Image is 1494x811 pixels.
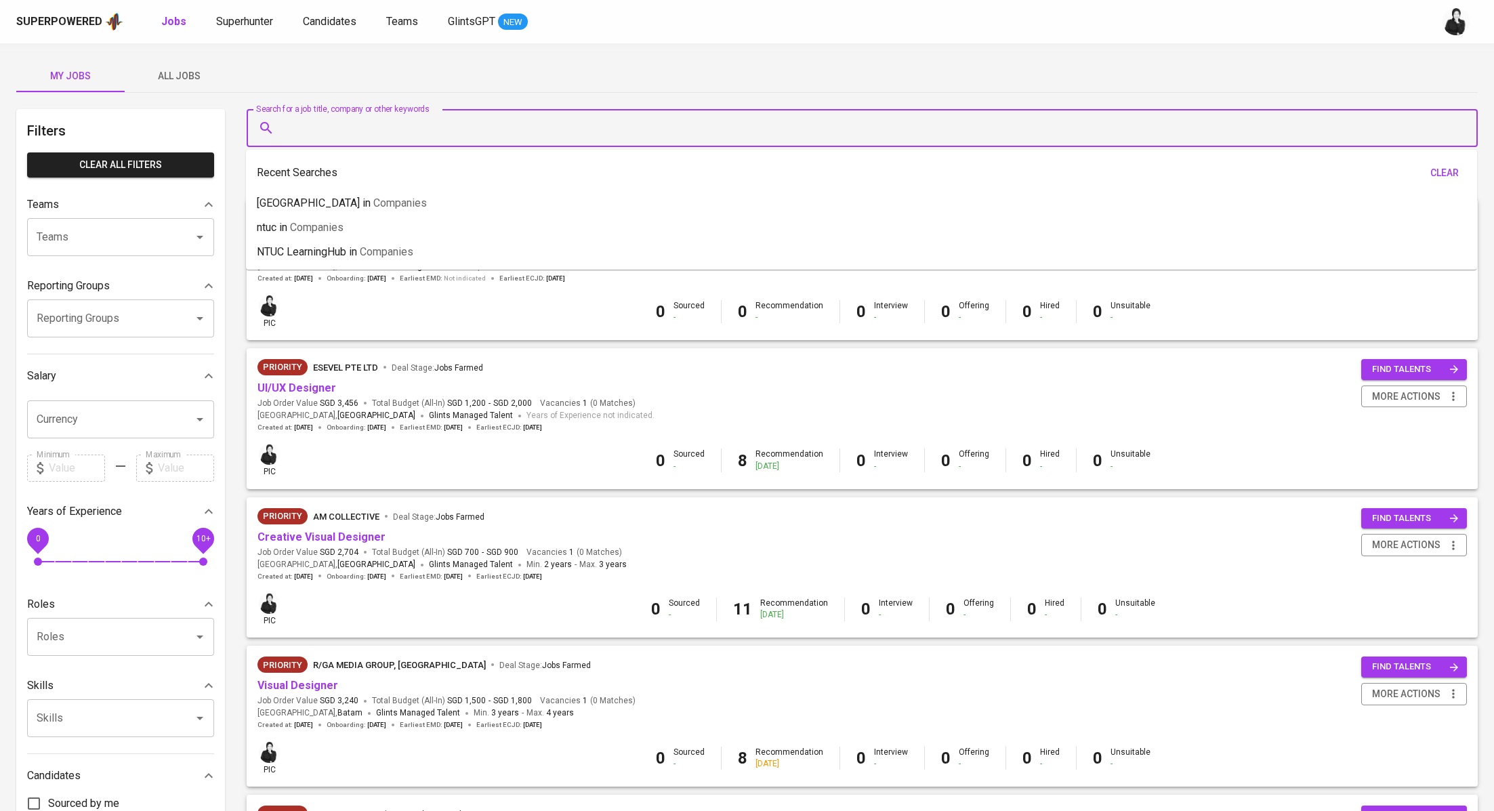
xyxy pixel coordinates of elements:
span: Deal Stage : [392,363,483,373]
span: SGD 1,200 [447,398,486,409]
span: SGD 700 [447,547,479,558]
span: My Jobs [24,68,117,85]
span: - [489,398,491,409]
span: Total Budget (All-In) [372,547,518,558]
div: - [874,312,908,323]
span: Vacancies ( 0 Matches ) [540,695,636,707]
div: Sourced [673,300,705,323]
span: NEW [498,16,528,29]
div: Reporting Groups [27,272,214,299]
span: more actions [1372,537,1440,554]
span: SGD 1,500 [447,695,486,707]
a: Teams [386,14,421,30]
span: Glints Managed Talent [429,560,513,569]
b: 0 [656,451,665,470]
span: Jobs Farmed [436,512,484,522]
div: Sourced [673,747,705,770]
span: Created at : [257,274,313,283]
b: 0 [651,600,661,619]
div: - [1040,461,1060,472]
div: Recommendation [755,300,823,323]
div: - [879,609,913,621]
div: Hired [1045,598,1064,621]
span: Vacancies ( 0 Matches ) [540,398,636,409]
a: UI/UX Designer [257,381,336,394]
span: SGD 3,456 [320,398,358,409]
span: Created at : [257,720,313,730]
span: Earliest EMD : [400,720,463,730]
b: 0 [856,451,866,470]
div: New Job received from Demand Team [257,657,308,673]
div: Hired [1040,747,1060,770]
span: Priority [257,659,308,672]
b: 0 [1093,749,1102,768]
div: Unsuitable [1111,300,1150,323]
span: [GEOGRAPHIC_DATA] , [257,707,362,720]
b: 0 [1093,302,1102,321]
span: Jobs Farmed [542,661,591,670]
span: Glints Managed Talent [429,411,513,420]
span: Priority [257,360,308,374]
a: Candidates [303,14,359,30]
div: Teams [27,191,214,218]
span: 3 years [599,560,627,569]
button: clear [1423,161,1466,186]
span: [DATE] [444,572,463,581]
span: find talents [1372,511,1459,526]
p: Teams [27,196,59,213]
p: Reporting Groups [27,278,110,294]
div: Sourced [669,598,700,621]
div: - [1040,312,1060,323]
span: [DATE] [367,572,386,581]
span: 10+ [196,533,210,543]
span: [GEOGRAPHIC_DATA] , [257,558,415,572]
div: - [874,758,908,770]
div: Candidates [27,762,214,789]
button: more actions [1361,683,1467,705]
span: Superhunter [216,15,273,28]
p: Candidates [27,768,81,784]
div: pic [257,442,281,478]
button: Open [190,228,209,247]
b: 0 [1098,600,1107,619]
span: Onboarding : [327,274,386,283]
div: [DATE] [760,609,828,621]
span: 1 [567,547,574,558]
a: Superpoweredapp logo [16,12,123,32]
span: Onboarding : [327,572,386,581]
span: [DATE] [294,572,313,581]
div: - [673,758,705,770]
span: [DATE] [523,720,542,730]
b: 0 [856,749,866,768]
div: - [963,609,994,621]
div: Offering [963,598,994,621]
img: medwi@glints.com [259,593,280,614]
div: - [1111,461,1150,472]
b: 0 [1027,600,1037,619]
div: Recommendation [755,747,823,770]
span: [DATE] [523,572,542,581]
span: AM Collective [313,512,379,522]
b: 0 [941,302,951,321]
div: - [673,461,705,472]
div: - [959,312,989,323]
span: Min. [474,708,519,718]
span: [DATE] [367,423,386,432]
span: clear [1428,165,1461,182]
div: Years of Experience [27,498,214,525]
button: Open [190,627,209,646]
p: [GEOGRAPHIC_DATA] in [257,195,427,211]
span: Max. [579,560,627,569]
b: 0 [941,749,951,768]
span: 0 [35,533,40,543]
span: Earliest ECJD : [476,572,542,581]
span: Created at : [257,423,313,432]
span: Total Budget (All-In) [372,398,532,409]
div: Interview [874,300,908,323]
b: Jobs [161,15,186,28]
span: find talents [1372,659,1459,675]
div: - [1040,758,1060,770]
span: [DATE] [294,423,313,432]
p: Years of Experience [27,503,122,520]
span: Job Order Value [257,547,358,558]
